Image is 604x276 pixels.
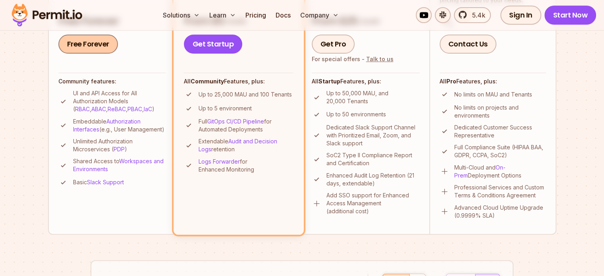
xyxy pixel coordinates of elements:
[206,7,239,23] button: Learn
[73,89,166,113] p: UI and API Access for All Authorization Models ( , , , , )
[127,106,142,112] a: PBAC
[312,35,355,54] a: Get Pro
[144,106,152,112] a: IaC
[446,78,456,85] strong: Pro
[326,89,420,105] p: Up to 50,000 MAU, and 20,000 Tenants
[114,146,125,152] a: PDP
[454,183,546,199] p: Professional Services and Custom Terms & Conditions Agreement
[199,158,240,165] a: Logs Forwarder
[326,110,386,118] p: Up to 50 environments
[272,7,294,23] a: Docs
[160,7,203,23] button: Solutions
[199,138,277,152] a: Audit and Decision Logs
[312,77,420,85] h4: All Features, plus:
[199,104,252,112] p: Up to 5 environment
[500,6,541,25] a: Sign In
[91,106,106,112] a: ABAC
[199,137,293,153] p: Extendable retention
[454,143,546,159] p: Full Compliance Suite (HIPAA BAA, GDPR, CCPA, SoC2)
[326,151,420,167] p: SoC2 Type II Compliance Report and Certification
[326,172,420,187] p: Enhanced Audit Log Retention (21 days, extendable)
[73,118,141,133] a: Authorization Interfaces
[454,164,506,179] a: On-Prem
[326,191,420,215] p: Add SSO support for Enhanced Access Management (additional cost)
[73,178,124,186] p: Basic
[318,78,340,85] strong: Startup
[366,56,394,62] a: Talk to us
[58,35,118,54] a: Free Forever
[312,55,394,63] div: For special offers -
[326,124,420,147] p: Dedicated Slack Support Channel with Prioritized Email, Zoom, and Slack support
[73,157,166,173] p: Shared Access to
[440,77,546,85] h4: All Features, plus:
[454,91,532,98] p: No limits on MAU and Tenants
[440,35,496,54] a: Contact Us
[544,6,596,25] a: Start Now
[467,10,485,20] span: 5.4k
[73,137,166,153] p: Unlimited Authorization Microservices ( )
[75,106,90,112] a: RBAC
[8,2,86,29] img: Permit logo
[199,91,292,98] p: Up to 25,000 MAU and 100 Tenants
[191,78,224,85] strong: Community
[297,7,342,23] button: Company
[454,164,546,179] p: Multi-Cloud and Deployment Options
[58,77,166,85] h4: Community features:
[87,179,124,185] a: Slack Support
[242,7,269,23] a: Pricing
[73,118,166,133] p: Embeddable (e.g., User Management)
[207,118,264,125] a: GitOps CI/CD Pipeline
[184,77,293,85] h4: All Features, plus:
[184,35,243,54] a: Get Startup
[199,118,293,133] p: Full for Automated Deployments
[454,204,546,220] p: Advanced Cloud Uptime Upgrade (0.9999% SLA)
[454,104,546,120] p: No limits on projects and environments
[454,124,546,139] p: Dedicated Customer Success Representative
[199,158,293,174] p: for Enhanced Monitoring
[108,106,126,112] a: ReBAC
[454,7,491,23] a: 5.4k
